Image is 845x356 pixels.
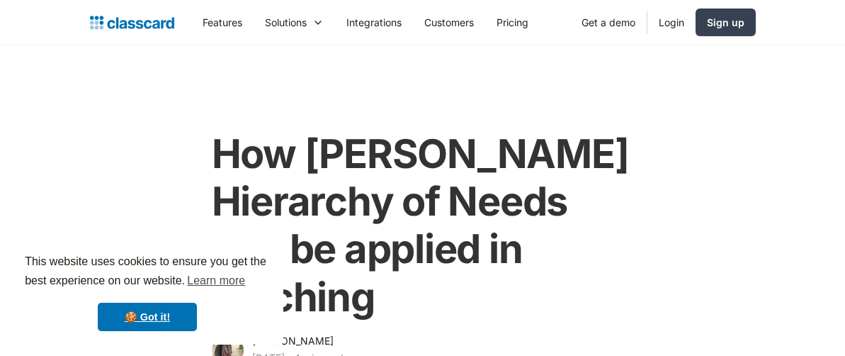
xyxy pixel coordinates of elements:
a: Sign up [696,9,756,36]
a: Integrations [335,6,413,38]
div: [PERSON_NAME] [252,333,334,350]
span: This website uses cookies to ensure you get the best experience on our website. [25,253,270,291]
a: home [90,13,174,33]
a: Pricing [485,6,540,38]
div: Solutions [265,15,307,30]
div: Sign up [707,15,744,30]
a: dismiss cookie message [98,303,197,331]
a: Get a demo [570,6,647,38]
div: Solutions [254,6,335,38]
h1: How [PERSON_NAME] Hierarchy of Needs can be applied in teaching [212,130,634,321]
a: Login [647,6,696,38]
a: learn more about cookies [185,270,247,291]
a: Customers [413,6,485,38]
div: cookieconsent [11,240,283,345]
a: Features [191,6,254,38]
